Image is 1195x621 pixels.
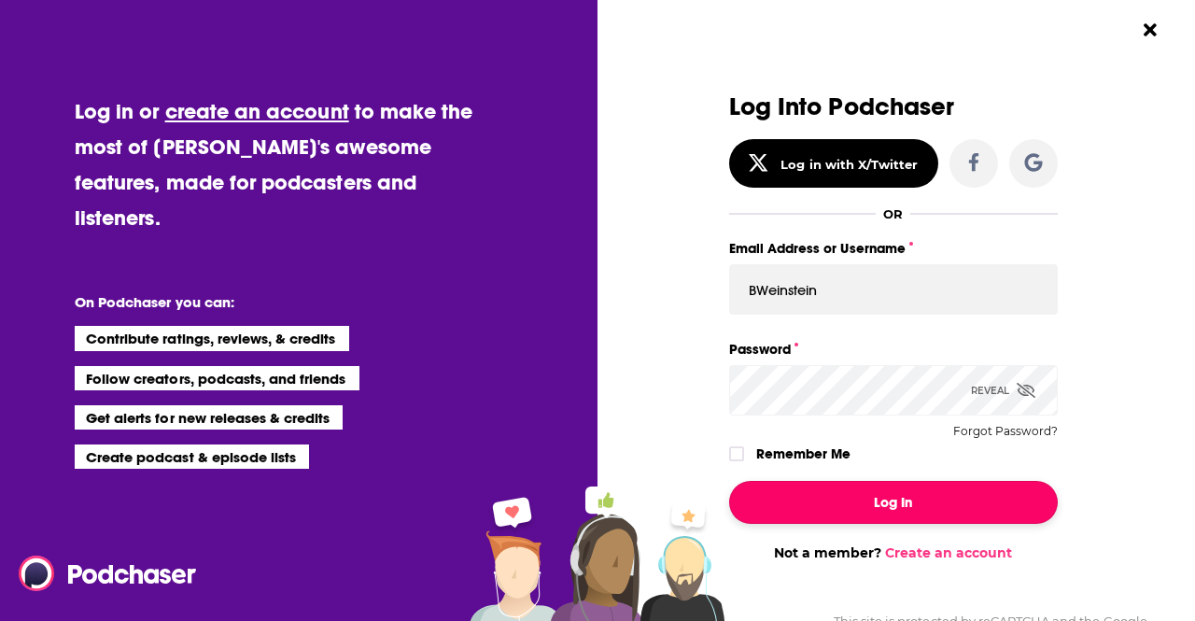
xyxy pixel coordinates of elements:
li: On Podchaser you can: [75,293,448,311]
button: Close Button [1132,12,1168,48]
button: Log In [729,481,1058,524]
div: Log in with X/Twitter [780,157,918,172]
button: Forgot Password? [953,425,1058,438]
button: Log in with X/Twitter [729,139,938,188]
label: Remember Me [756,442,851,466]
li: Contribute ratings, reviews, & credits [75,326,349,350]
a: create an account [165,98,349,124]
div: Reveal [971,365,1035,416]
a: Create an account [885,544,1012,561]
li: Follow creators, podcasts, and friends [75,366,359,390]
li: Get alerts for new releases & credits [75,405,343,430]
h3: Log Into Podchaser [729,93,1058,120]
label: Email Address or Username [729,236,1058,261]
img: Podchaser - Follow, Share and Rate Podcasts [19,556,198,591]
li: Create podcast & episode lists [75,445,309,469]
a: Podchaser - Follow, Share and Rate Podcasts [19,556,183,591]
div: Not a member? [729,544,1058,561]
div: OR [883,206,903,221]
label: Password [729,337,1058,361]
input: Email Address or Username [729,264,1058,315]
